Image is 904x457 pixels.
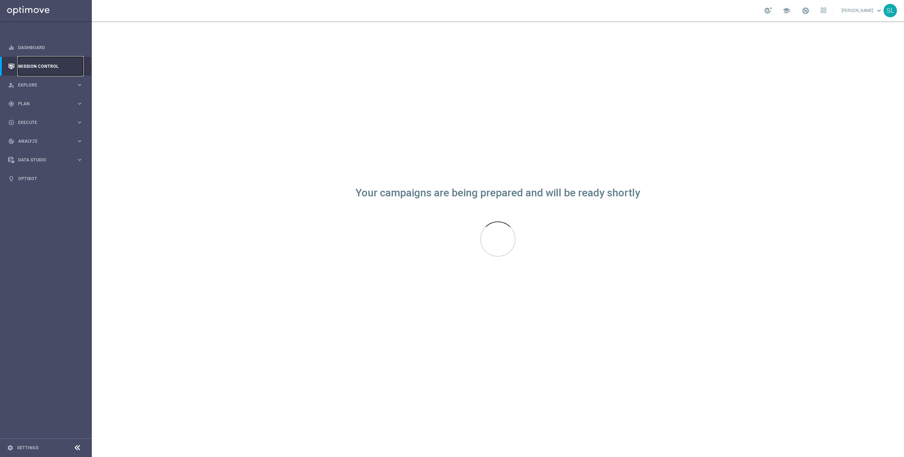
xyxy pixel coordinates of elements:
i: gps_fixed [8,101,14,107]
span: keyboard_arrow_down [875,7,883,14]
button: lightbulb Optibot [8,176,83,182]
button: equalizer Dashboard [8,45,83,51]
i: keyboard_arrow_right [76,156,83,163]
div: Your campaigns are being prepared and will be ready shortly [356,190,640,196]
i: track_changes [8,138,14,144]
button: gps_fixed Plan keyboard_arrow_right [8,101,83,107]
button: Data Studio keyboard_arrow_right [8,157,83,163]
button: person_search Explore keyboard_arrow_right [8,82,83,88]
div: Plan [8,101,76,107]
div: Explore [8,82,76,88]
span: Plan [18,102,76,106]
i: keyboard_arrow_right [76,119,83,126]
i: lightbulb [8,176,14,182]
span: Data Studio [18,158,76,162]
span: Execute [18,120,76,125]
i: keyboard_arrow_right [76,82,83,88]
div: Analyze [8,138,76,144]
i: keyboard_arrow_right [76,138,83,144]
a: Settings [17,446,38,450]
div: Execute [8,119,76,126]
div: Optibot [8,169,83,188]
span: Explore [18,83,76,87]
i: play_circle_outline [8,119,14,126]
a: Dashboard [18,38,83,57]
i: settings [7,445,13,451]
a: Mission Control [18,57,83,76]
span: school [783,7,790,14]
div: Mission Control [8,57,83,76]
a: [PERSON_NAME]keyboard_arrow_down [841,5,884,16]
button: play_circle_outline Execute keyboard_arrow_right [8,120,83,125]
button: track_changes Analyze keyboard_arrow_right [8,138,83,144]
a: Optibot [18,169,83,188]
span: Analyze [18,139,76,143]
i: equalizer [8,44,14,51]
div: Dashboard [8,38,83,57]
div: Data Studio [8,157,76,163]
div: SL [884,4,897,17]
button: Mission Control [8,64,83,69]
i: keyboard_arrow_right [76,100,83,107]
i: person_search [8,82,14,88]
